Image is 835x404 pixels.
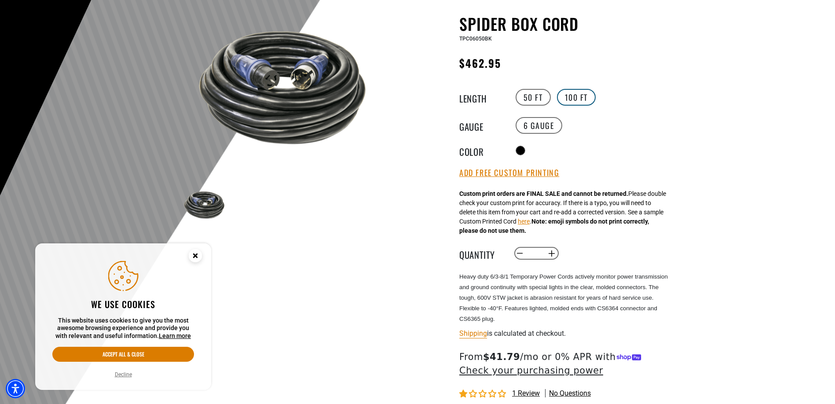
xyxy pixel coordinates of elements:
[549,389,591,398] span: No questions
[459,218,649,234] strong: Note: emoji symbols do not print correctly, please do not use them.
[179,16,392,158] img: black
[459,190,628,197] strong: Custom print orders are FINAL SALE and cannot be returned.
[459,168,559,178] button: Add Free Custom Printing
[459,273,668,322] span: Heavy duty 6/3-8/1 Temporary Power Cords actively monitor power transmission and ground continuit...
[459,145,503,156] legend: Color
[459,189,666,235] div: Please double check your custom print for accuracy. If there is a typo, you will need to delete t...
[459,120,503,131] legend: Gauge
[52,298,194,310] h2: We use cookies
[459,248,503,259] label: Quantity
[6,379,25,398] div: Accessibility Menu
[459,327,675,339] div: is calculated at checkout.
[112,370,135,379] button: Decline
[557,89,596,106] label: 100 FT
[516,89,551,106] label: 50 FT
[459,55,502,71] span: $462.95
[459,36,492,42] span: TPC06050BK
[179,243,211,271] button: Close this option
[179,188,231,222] img: black
[159,332,191,339] a: This website uses cookies to give you the most awesome browsing experience and provide you with r...
[516,117,562,134] label: 6 Gauge
[52,317,194,340] p: This website uses cookies to give you the most awesome browsing experience and provide you with r...
[52,347,194,362] button: Accept all & close
[459,15,675,33] h1: Spider Box Cord
[459,92,503,103] legend: Length
[459,390,508,398] span: 1.00 stars
[459,329,487,338] a: Shipping
[518,217,530,226] button: here
[35,243,211,390] aside: Cookie Consent
[512,389,540,397] span: 1 review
